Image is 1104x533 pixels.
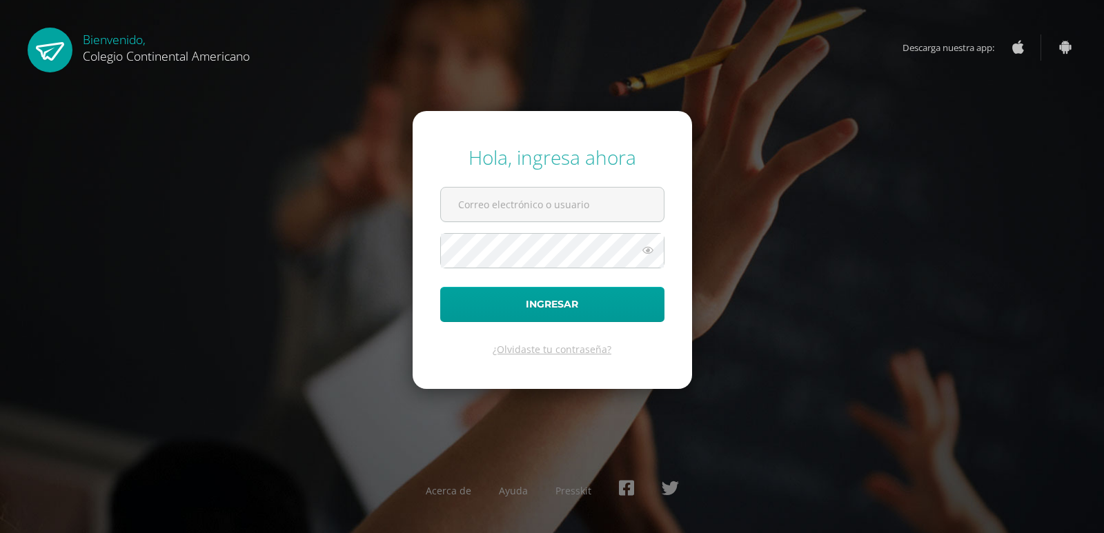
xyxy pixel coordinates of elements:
a: Ayuda [499,484,528,497]
a: Presskit [555,484,591,497]
input: Correo electrónico o usuario [441,188,664,221]
a: Acerca de [426,484,471,497]
div: Bienvenido, [83,28,250,64]
button: Ingresar [440,287,664,322]
div: Hola, ingresa ahora [440,144,664,170]
span: Colegio Continental Americano [83,48,250,64]
a: ¿Olvidaste tu contraseña? [493,343,611,356]
span: Descarga nuestra app: [903,34,1008,61]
